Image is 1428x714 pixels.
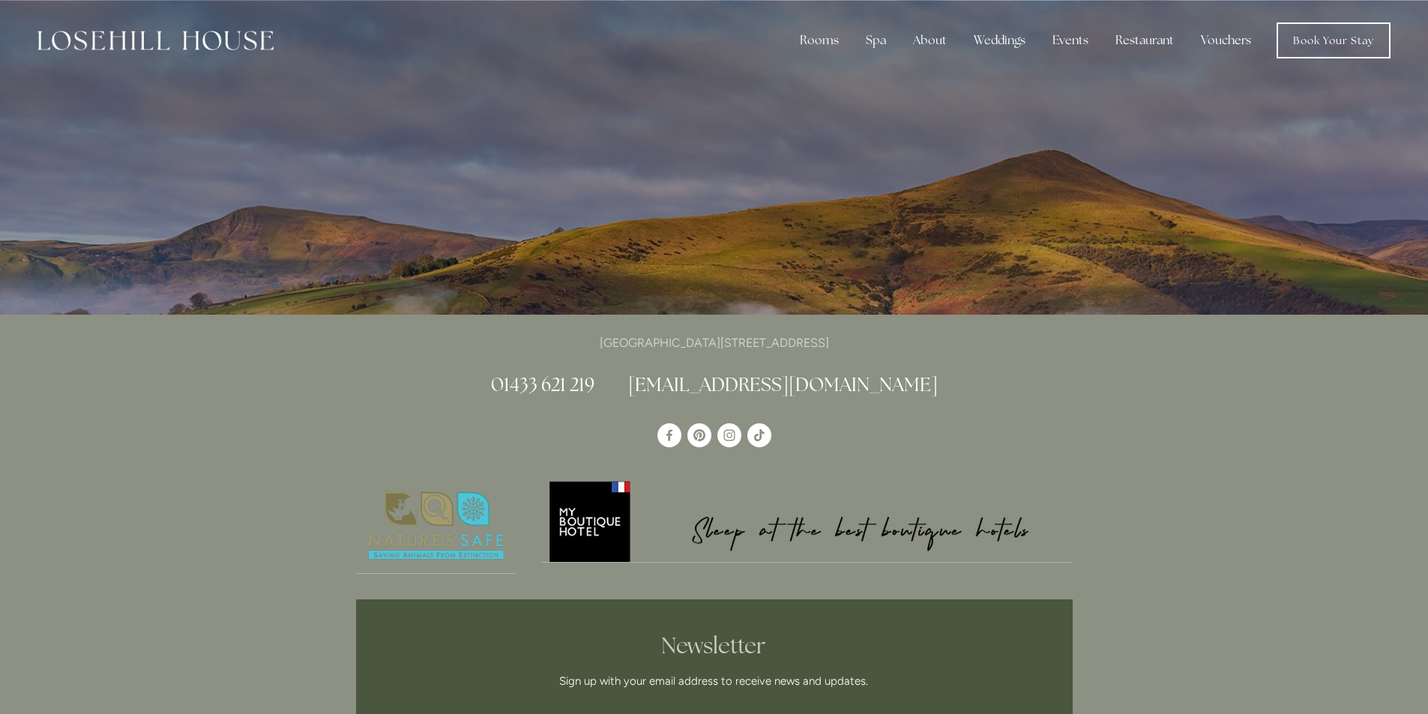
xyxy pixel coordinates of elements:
[356,479,516,573] img: Nature's Safe - Logo
[901,25,959,55] div: About
[541,479,1073,563] a: My Boutique Hotel - Logo
[37,31,274,50] img: Losehill House
[1040,25,1100,55] div: Events
[438,672,991,690] p: Sign up with your email address to receive news and updates.
[687,423,711,447] a: Pinterest
[717,423,741,447] a: Instagram
[1189,25,1263,55] a: Vouchers
[356,479,516,574] a: Nature's Safe - Logo
[356,333,1073,353] p: [GEOGRAPHIC_DATA][STREET_ADDRESS]
[962,25,1037,55] div: Weddings
[747,423,771,447] a: TikTok
[628,372,938,396] a: [EMAIL_ADDRESS][DOMAIN_NAME]
[541,479,1073,562] img: My Boutique Hotel - Logo
[854,25,898,55] div: Spa
[491,372,594,396] a: 01433 621 219
[657,423,681,447] a: Losehill House Hotel & Spa
[788,25,851,55] div: Rooms
[1103,25,1186,55] div: Restaurant
[1277,22,1391,58] a: Book Your Stay
[438,632,991,659] h2: Newsletter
